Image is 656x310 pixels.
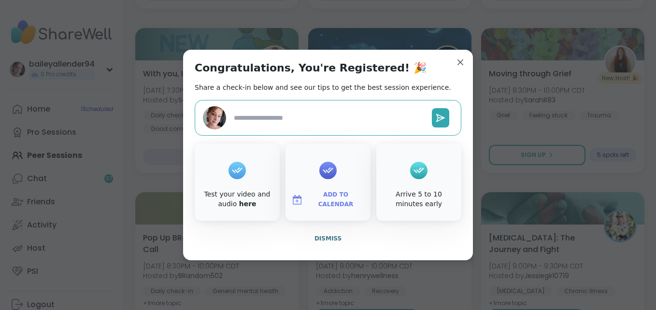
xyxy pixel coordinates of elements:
h1: Congratulations, You're Registered! 🎉 [195,61,427,75]
span: Add to Calendar [307,190,365,209]
div: Test your video and audio [197,190,278,209]
h2: Share a check-in below and see our tips to get the best session experience. [195,83,451,92]
div: Arrive 5 to 10 minutes early [378,190,459,209]
button: Dismiss [195,228,461,249]
span: Dismiss [314,235,342,242]
img: ShareWell Logomark [291,194,303,206]
a: here [239,200,257,208]
button: Add to Calendar [287,190,369,210]
img: baileyallender94 [203,106,226,129]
